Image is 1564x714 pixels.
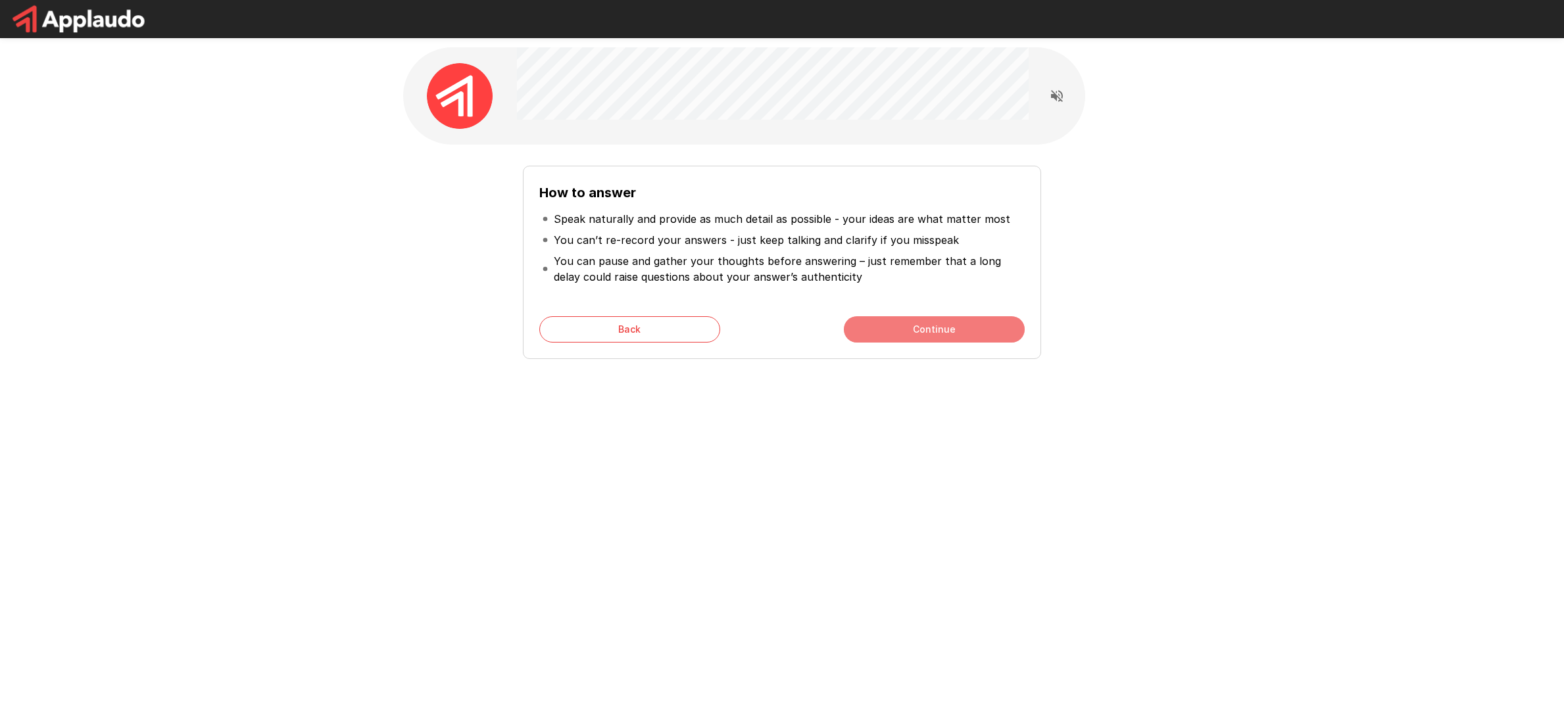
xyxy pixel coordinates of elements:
[539,185,636,201] b: How to answer
[539,316,720,343] button: Back
[1044,83,1070,109] button: Read questions aloud
[427,63,493,129] img: applaudo_avatar.png
[844,316,1025,343] button: Continue
[554,232,959,248] p: You can’t re-record your answers - just keep talking and clarify if you misspeak
[554,211,1010,227] p: Speak naturally and provide as much detail as possible - your ideas are what matter most
[554,253,1022,285] p: You can pause and gather your thoughts before answering – just remember that a long delay could r...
